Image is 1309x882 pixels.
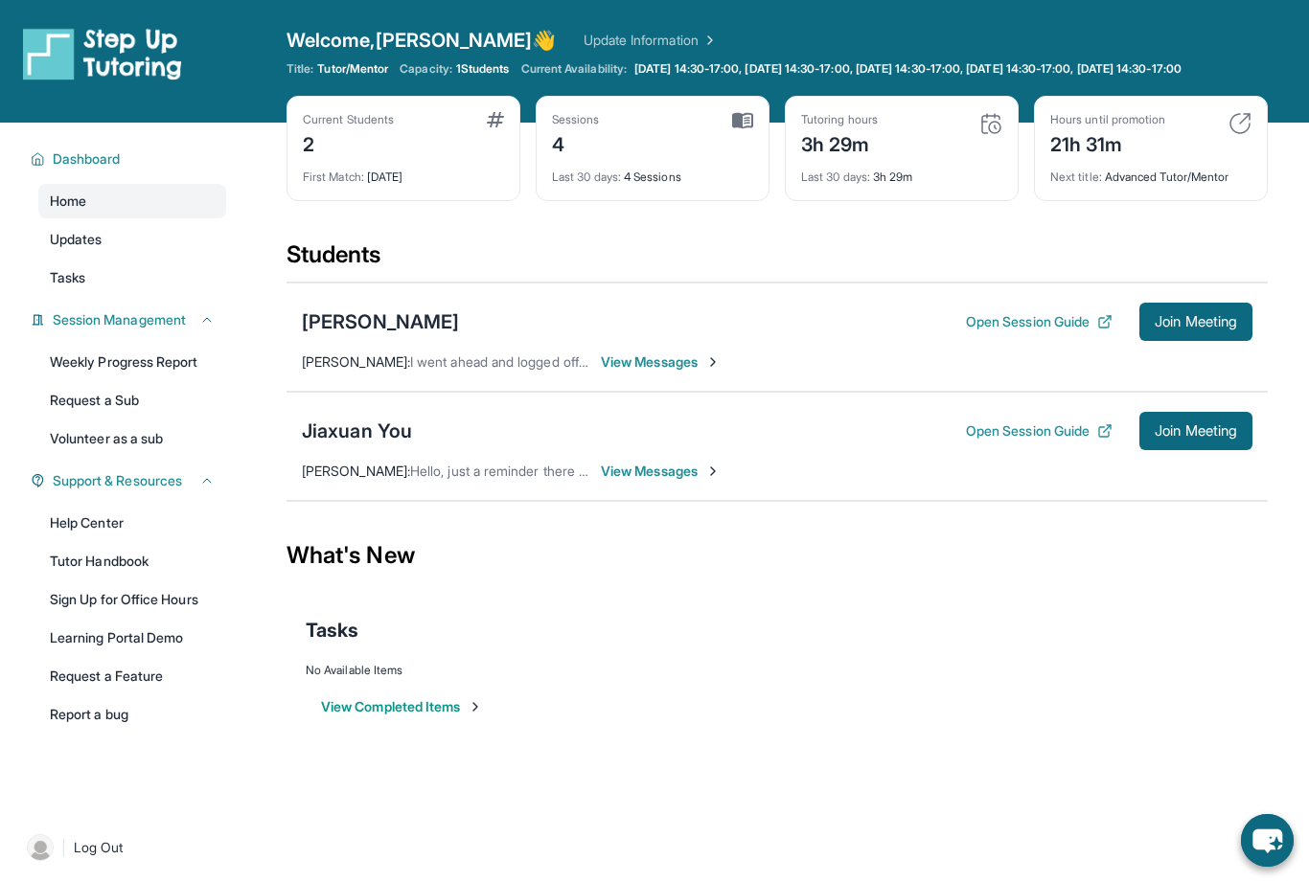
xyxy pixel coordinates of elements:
span: Tasks [306,617,358,644]
button: Session Management [45,310,215,329]
div: 2 [303,127,394,158]
a: Tasks [38,260,226,295]
a: [DATE] 14:30-17:00, [DATE] 14:30-17:00, [DATE] 14:30-17:00, [DATE] 14:30-17:00, [DATE] 14:30-17:00 [631,61,1185,77]
span: Hello, just a reminder there is a session [DATE] at 3:30 PM PST! [410,463,797,479]
img: card [487,112,504,127]
span: Last 30 days : [552,170,621,184]
span: [DATE] 14:30-17:00, [DATE] 14:30-17:00, [DATE] 14:30-17:00, [DATE] 14:30-17:00, [DATE] 14:30-17:00 [634,61,1182,77]
img: user-img [27,834,54,861]
a: |Log Out [19,826,226,869]
span: I went ahead and logged off after waiting for 15 minutes, I'll see you guys next week! [410,353,920,370]
div: [DATE] [303,158,504,185]
a: Report a bug [38,697,226,732]
div: No Available Items [306,663,1249,678]
img: Chevron Right [699,31,718,50]
span: 1 Students [456,61,510,77]
div: Current Students [303,112,394,127]
button: Dashboard [45,149,215,169]
span: Updates [50,230,103,249]
div: 3h 29m [801,158,1002,185]
div: What's New [287,513,1268,598]
div: [PERSON_NAME] [302,308,459,335]
div: 4 Sessions [552,158,753,185]
div: 4 [552,127,600,158]
span: Join Meeting [1155,316,1237,328]
span: Tasks [50,268,85,287]
span: Next title : [1050,170,1102,184]
img: card [1229,112,1252,135]
span: Title: [287,61,313,77]
span: Support & Resources [53,471,182,490]
div: 21h 31m [1050,127,1165,158]
button: Open Session Guide [966,312,1113,331]
span: Last 30 days : [801,170,870,184]
a: Tutor Handbook [38,544,226,578]
div: Hours until promotion [1050,112,1165,127]
span: View Messages [601,462,721,481]
span: Join Meeting [1155,425,1237,437]
button: Join Meeting [1139,412,1252,450]
div: Sessions [552,112,600,127]
span: Welcome, [PERSON_NAME] 👋 [287,27,557,54]
a: Learning Portal Demo [38,621,226,655]
button: chat-button [1241,814,1294,867]
span: Session Management [53,310,186,329]
img: card [732,112,753,129]
span: Home [50,192,86,211]
span: Tutor/Mentor [317,61,388,77]
a: Home [38,184,226,218]
img: logo [23,27,182,80]
a: Request a Feature [38,659,226,693]
button: Support & Resources [45,471,215,490]
span: View Messages [601,352,721,372]
div: Students [287,239,1268,282]
span: Capacity: [400,61,452,77]
span: [PERSON_NAME] : [302,353,410,370]
span: Dashboard [53,149,121,169]
a: Update Information [584,31,718,50]
div: Advanced Tutor/Mentor [1050,158,1252,185]
span: [PERSON_NAME] : [302,463,410,479]
img: Chevron-Right [705,354,721,370]
div: Jiaxuan You [302,418,412,444]
span: Log Out [74,838,124,857]
button: View Completed Items [321,697,483,716]
img: Chevron-Right [705,464,721,479]
a: Weekly Progress Report [38,345,226,379]
div: 3h 29m [801,127,878,158]
img: card [979,112,1002,135]
span: | [61,836,66,859]
a: Help Center [38,506,226,540]
a: Request a Sub [38,383,226,418]
span: Current Availability: [521,61,627,77]
button: Open Session Guide [966,421,1113,441]
a: Sign Up for Office Hours [38,582,226,617]
button: Join Meeting [1139,303,1252,341]
a: Updates [38,222,226,257]
div: Tutoring hours [801,112,878,127]
span: First Match : [303,170,364,184]
a: Volunteer as a sub [38,421,226,456]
